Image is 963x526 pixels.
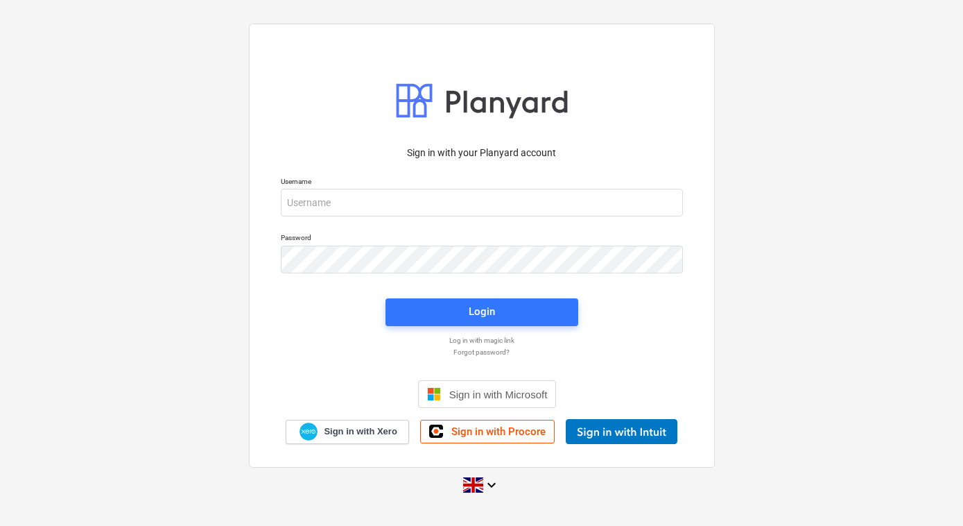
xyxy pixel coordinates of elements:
p: Sign in with your Planyard account [281,146,683,160]
p: Username [281,177,683,189]
a: Forgot password? [274,348,690,357]
span: Sign in with Microsoft [449,389,548,400]
span: Sign in with Xero [324,425,397,438]
a: Sign in with Xero [286,420,409,444]
a: Sign in with Procore [420,420,555,443]
a: Log in with magic link [274,336,690,345]
i: keyboard_arrow_down [483,477,500,493]
div: Login [469,303,495,321]
p: Password [281,233,683,245]
img: Xero logo [300,423,318,441]
button: Login [385,298,578,326]
input: Username [281,189,683,217]
span: Sign in with Procore [451,425,546,438]
img: Microsoft logo [427,387,441,401]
